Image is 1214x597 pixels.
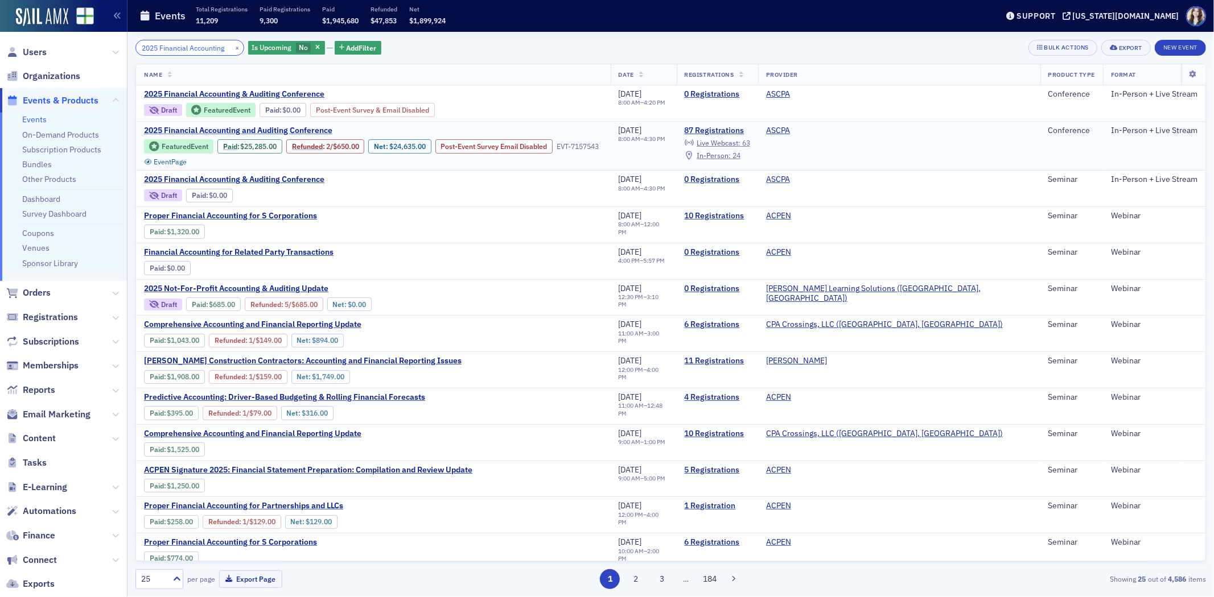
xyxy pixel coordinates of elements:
time: 4:30 PM [644,135,666,143]
time: 3:10 PM [619,293,659,308]
span: [DATE] [619,428,642,438]
span: $1,320.00 [167,227,200,236]
span: Organizations [23,70,80,82]
time: 12:00 PM [619,220,660,235]
a: Comprehensive Accounting and Financial Reporting Update [144,320,437,330]
div: Bulk Actions [1044,44,1089,51]
div: Post-Event Survey [435,139,553,153]
span: $0.00 [282,106,301,114]
div: Seminar [1048,320,1095,330]
span: $1,945,680 [322,16,359,25]
a: Paid [192,300,206,309]
div: Seminar [1048,211,1095,221]
button: Export [1101,40,1151,56]
span: Date [619,71,634,78]
div: Conference [1048,89,1095,100]
a: Refunded [208,517,239,526]
div: – [619,330,669,345]
span: $1,899,924 [409,16,446,25]
span: Orders [23,287,51,299]
div: Post-Event Survey [310,103,435,117]
a: 0 Registrations [685,284,750,294]
a: Proper Financial Accounting for S Corporations [144,537,335,548]
span: In-Person : [697,151,731,160]
div: Seminar [1048,175,1095,185]
div: Refunded: 91 - $2528500 [286,139,364,153]
span: : [215,336,249,345]
div: Net: $89400 [291,334,344,347]
a: Paid [150,445,164,454]
a: Registrations [6,311,78,324]
a: Sponsor Library [22,258,78,268]
label: per page [187,574,215,584]
h1: Events [155,9,186,23]
div: Draft [144,189,182,201]
a: Dashboard [22,194,60,204]
a: 0 Registrations [685,175,750,185]
a: SailAMX [16,8,68,26]
a: Memberships [6,359,79,372]
p: Paid [322,5,359,13]
div: Webinar [1111,392,1197,403]
time: 8:00 AM [619,220,641,228]
a: Coupons [22,228,54,238]
span: Finance [23,529,55,542]
button: AddFilter [335,41,381,55]
button: Export Page [219,570,282,588]
div: Paid: 5 - $39500 [144,406,199,420]
p: Paid Registrations [260,5,310,13]
time: 8:00 AM [619,135,641,143]
span: [DATE] [619,247,642,257]
span: Comprehensive Accounting and Financial Reporting Update [144,320,361,330]
span: Registrations [685,71,734,78]
button: Bulk Actions [1028,40,1097,56]
div: Export [1119,45,1142,51]
p: Total Registrations [196,5,248,13]
span: Profile [1186,6,1206,26]
span: Proper Financial Accounting for Partnerships and LLCs [144,501,343,511]
span: E-Learning [23,481,67,494]
div: Net: $31600 [281,406,334,420]
a: ACPEN Signature 2025: Financial Statement Preparation: Compilation and Review Update [144,465,472,475]
a: 6 Registrations [685,537,750,548]
div: Support [1017,11,1056,21]
span: ASCPA [766,126,838,136]
span: : [192,300,209,309]
span: $395.00 [167,409,194,417]
div: Net: $174900 [291,370,350,384]
span: [DATE] [619,210,642,221]
span: $0.00 [348,300,366,309]
span: ASCPA [766,175,838,185]
span: : [265,106,283,114]
div: Seminar [1048,247,1095,258]
div: – [619,293,669,308]
a: Paid [265,106,279,114]
span: : [150,264,167,272]
span: ACPEN [766,247,838,258]
span: $159.00 [256,372,282,381]
a: Comprehensive Accounting and Financial Reporting Update [144,429,361,439]
a: Proper Financial Accounting for Partnerships and LLCs [144,501,430,511]
div: – [619,402,669,417]
span: $1,908.00 [167,372,200,381]
div: Net: $2463500 [368,139,431,153]
time: 12:48 PM [619,401,663,417]
span: ACPEN [766,392,838,403]
span: $685.00 [291,300,318,309]
a: ASCPA [766,175,790,185]
div: Paid: 1 - $0 [260,103,306,117]
span: [DATE] [619,319,642,329]
a: Paid [150,264,164,272]
div: Paid: 6 - $104300 [144,334,205,347]
a: Connect [6,554,57,566]
span: 2025 Financial Accounting & Auditing Conference [144,89,335,100]
time: 4:00 PM [619,366,659,381]
a: Refunded [215,336,245,345]
span: SURGENT [766,356,838,366]
a: Subscriptions [6,335,79,348]
div: Webinar [1111,356,1197,366]
span: [DATE] [619,89,642,99]
a: Finance [6,529,55,542]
